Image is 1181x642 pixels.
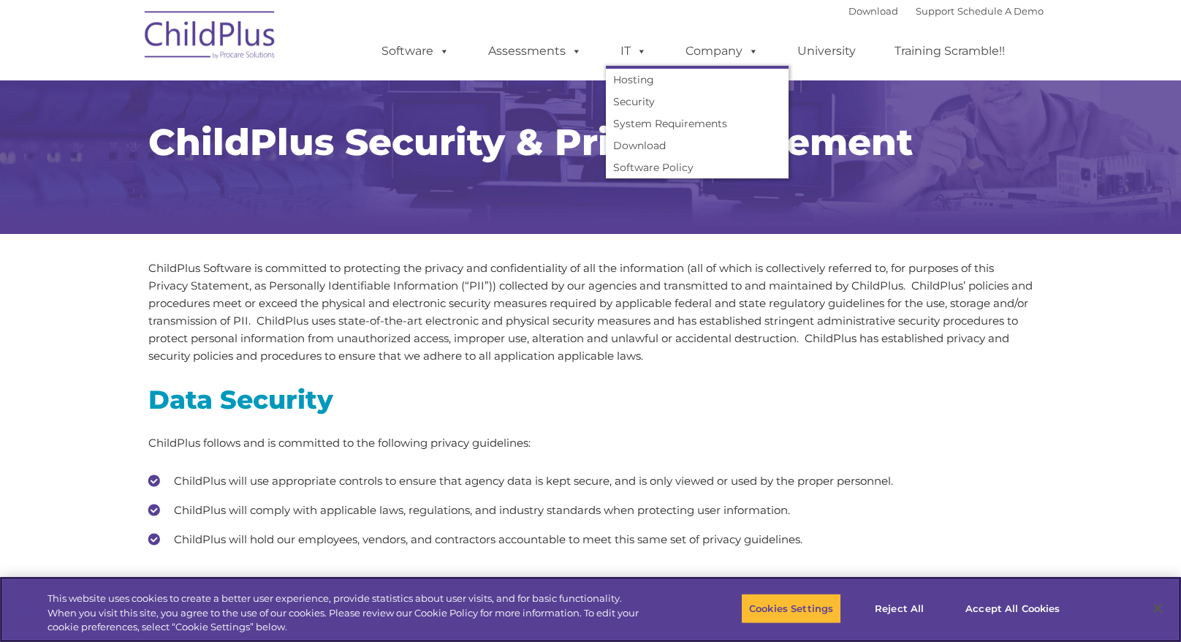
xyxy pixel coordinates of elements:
li: ChildPlus will comply with applicable laws, regulations, and industry standards when protecting u... [148,499,1033,521]
img: ChildPlus by Procare Solutions [137,1,284,74]
span: ChildPlus Security & Privacy Statement [148,120,913,165]
a: Schedule A Demo [957,5,1044,17]
a: Security [606,91,789,113]
h2: Data Security [148,383,1033,416]
a: University [783,37,870,66]
a: Support [916,5,954,17]
a: Software [367,37,464,66]
a: Assessments [474,37,596,66]
a: Download [848,5,898,17]
li: ChildPlus will use appropriate controls to ensure that agency data is kept secure, and is only vi... [148,470,1033,492]
a: Training Scramble!! [880,37,1019,66]
a: Hosting [606,69,789,91]
button: Reject All [854,593,945,624]
font: | [848,5,1044,17]
button: Cookies Settings [741,593,841,624]
a: IT [606,37,661,66]
li: ChildPlus will hold our employees, vendors, and contractors accountable to meet this same set of ... [148,529,1033,551]
a: Software Policy [606,156,789,178]
button: Close [1142,592,1174,624]
a: Company [671,37,773,66]
div: This website uses cookies to create a better user experience, provide statistics about user visit... [48,592,650,635]
p: ChildPlus Software is committed to protecting the privacy and confidentiality of all the informat... [148,260,1033,365]
p: ChildPlus follows and is committed to the following privacy guidelines: [148,434,1033,452]
a: System Requirements [606,113,789,135]
a: Download [606,135,789,156]
button: Accept All Cookies [957,593,1068,624]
